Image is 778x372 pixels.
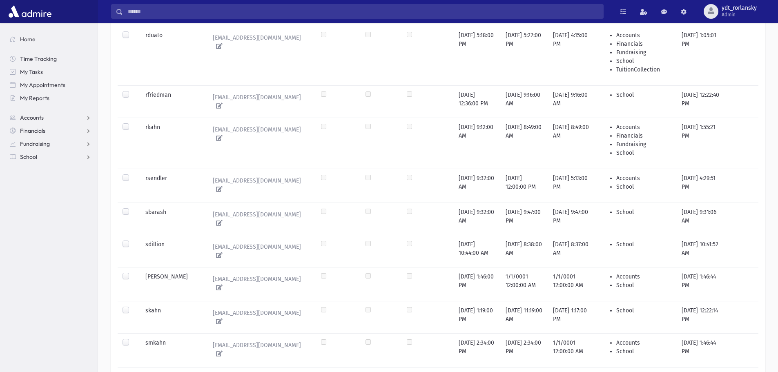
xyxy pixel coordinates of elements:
[206,240,311,262] a: [EMAIL_ADDRESS][DOMAIN_NAME]
[454,85,501,118] td: [DATE] 12:36:00 PM
[3,91,98,105] a: My Reports
[616,240,671,249] li: School
[3,65,98,78] a: My Tasks
[3,33,98,46] a: Home
[3,111,98,124] a: Accounts
[616,174,671,183] li: Accounts
[616,131,671,140] li: Financials
[677,333,724,367] td: [DATE] 1:46:44 PM
[677,26,724,85] td: [DATE] 1:05:01 PM
[140,235,201,267] td: sdillion
[677,267,724,301] td: [DATE] 1:46:44 PM
[454,169,501,203] td: [DATE] 9:32:00 AM
[616,208,671,216] li: School
[616,281,671,290] li: School
[206,339,311,361] a: [EMAIL_ADDRESS][DOMAIN_NAME]
[501,301,548,333] td: [DATE] 11:19:00 AM
[677,235,724,267] td: [DATE] 10:41:52 AM
[501,235,548,267] td: [DATE] 8:38:00 AM
[140,85,201,118] td: rfriedman
[501,267,548,301] td: 1/1/0001 12:00:00 AM
[140,169,201,203] td: rsendler
[722,11,757,18] span: Admin
[454,118,501,169] td: [DATE] 9:12:00 AM
[501,26,548,85] td: [DATE] 5:22:00 PM
[616,31,671,40] li: Accounts
[616,140,671,149] li: Fundraising
[548,85,595,118] td: [DATE] 9:16:00 AM
[616,91,671,99] li: School
[206,208,311,230] a: [EMAIL_ADDRESS][DOMAIN_NAME]
[206,306,311,328] a: [EMAIL_ADDRESS][DOMAIN_NAME]
[616,339,671,347] li: Accounts
[20,81,65,89] span: My Appointments
[454,203,501,235] td: [DATE] 9:32:00 AM
[616,183,671,191] li: School
[548,26,595,85] td: [DATE] 4:15:00 PM
[616,272,671,281] li: Accounts
[501,118,548,169] td: [DATE] 8:49:00 AM
[3,124,98,137] a: Financials
[20,140,50,147] span: Fundraising
[454,301,501,333] td: [DATE] 1:19:00 PM
[501,203,548,235] td: [DATE] 9:47:00 PM
[677,301,724,333] td: [DATE] 12:22:14 PM
[140,118,201,169] td: rkahn
[20,68,43,76] span: My Tasks
[140,26,201,85] td: rduato
[677,203,724,235] td: [DATE] 9:31:06 AM
[20,127,45,134] span: Financials
[20,94,49,102] span: My Reports
[20,36,36,43] span: Home
[548,235,595,267] td: [DATE] 8:37:00 AM
[548,267,595,301] td: 1/1/0001 12:00:00 AM
[123,4,603,19] input: Search
[454,235,501,267] td: [DATE] 10:44:00 AM
[454,26,501,85] td: [DATE] 5:18:00 PM
[677,169,724,203] td: [DATE] 4:29:51 PM
[548,169,595,203] td: [DATE] 5:13:00 PM
[616,149,671,157] li: School
[722,5,757,11] span: ydt_rorlansky
[206,272,311,294] a: [EMAIL_ADDRESS][DOMAIN_NAME]
[140,301,201,333] td: skahn
[20,153,37,160] span: School
[3,137,98,150] a: Fundraising
[616,48,671,57] li: Fundraising
[206,91,311,113] a: [EMAIL_ADDRESS][DOMAIN_NAME]
[206,174,311,196] a: [EMAIL_ADDRESS][DOMAIN_NAME]
[206,123,311,145] a: [EMAIL_ADDRESS][DOMAIN_NAME]
[140,267,201,301] td: [PERSON_NAME]
[616,57,671,65] li: School
[7,3,54,20] img: AdmirePro
[548,301,595,333] td: [DATE] 1:17:00 PM
[501,169,548,203] td: [DATE] 12:00:00 PM
[20,55,57,62] span: Time Tracking
[206,31,311,53] a: [EMAIL_ADDRESS][DOMAIN_NAME]
[454,267,501,301] td: [DATE] 1:46:00 PM
[548,118,595,169] td: [DATE] 8:49:00 AM
[677,118,724,169] td: [DATE] 1:55:21 PM
[616,306,671,315] li: School
[140,203,201,235] td: sbarash
[616,40,671,48] li: Financials
[677,85,724,118] td: [DATE] 12:22:40 PM
[3,150,98,163] a: School
[616,65,671,74] li: TuitionCollection
[3,78,98,91] a: My Appointments
[20,114,44,121] span: Accounts
[454,333,501,367] td: [DATE] 2:34:00 PM
[501,333,548,367] td: [DATE] 2:34:00 PM
[3,52,98,65] a: Time Tracking
[548,333,595,367] td: 1/1/0001 12:00:00 AM
[501,85,548,118] td: [DATE] 9:16:00 AM
[616,347,671,356] li: School
[140,333,201,367] td: smkahn
[616,123,671,131] li: Accounts
[548,203,595,235] td: [DATE] 9:47:00 PM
